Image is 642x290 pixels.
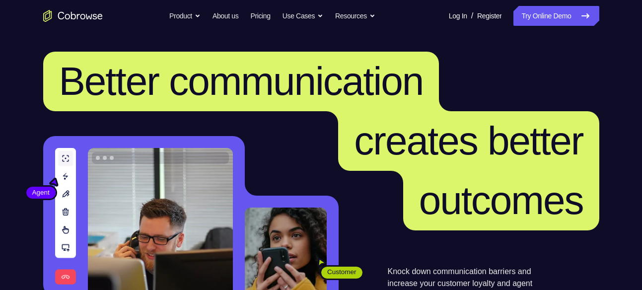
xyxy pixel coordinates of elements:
[59,59,424,103] span: Better communication
[513,6,599,26] a: Try Online Demo
[283,6,323,26] button: Use Cases
[419,178,583,222] span: outcomes
[449,6,467,26] a: Log In
[335,6,375,26] button: Resources
[477,6,501,26] a: Register
[169,6,201,26] button: Product
[471,10,473,22] span: /
[250,6,270,26] a: Pricing
[213,6,238,26] a: About us
[43,10,103,22] a: Go to the home page
[354,119,583,163] span: creates better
